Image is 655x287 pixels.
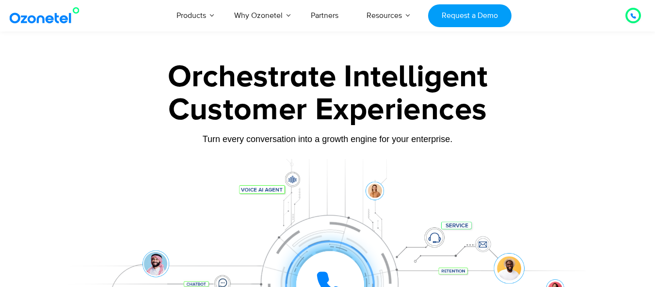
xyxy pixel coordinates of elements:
div: Orchestrate Intelligent [25,62,631,93]
a: Request a Demo [428,4,511,27]
div: Turn every conversation into a growth engine for your enterprise. [25,134,631,144]
div: Customer Experiences [25,87,631,133]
